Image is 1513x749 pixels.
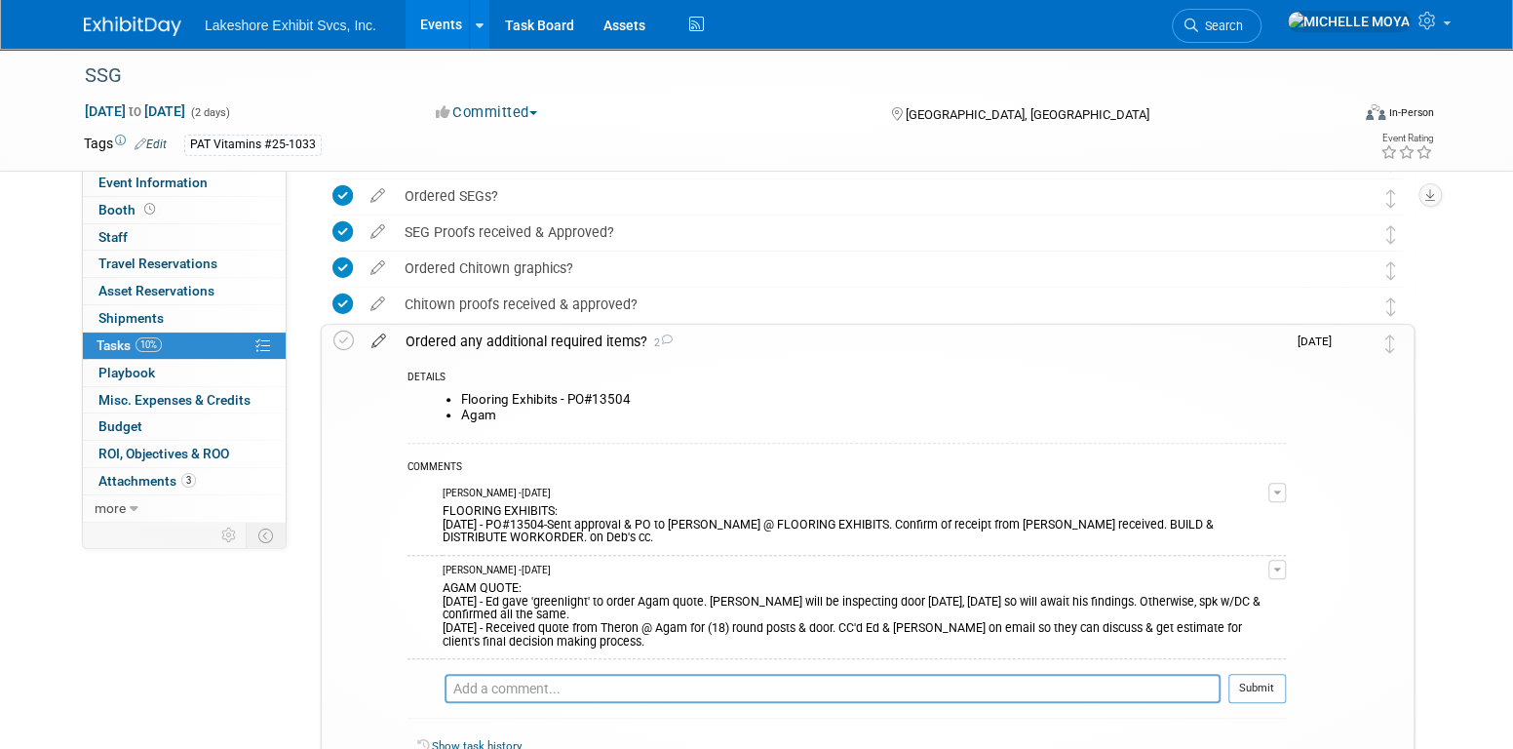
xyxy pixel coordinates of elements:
div: Ordered any additional required items? [396,325,1286,358]
button: Submit [1228,674,1286,703]
a: edit [361,223,395,241]
a: more [83,495,286,522]
a: Tasks10% [83,333,286,359]
li: Agam [461,408,1286,423]
i: Move task [1386,297,1396,316]
a: edit [361,296,395,313]
a: ROI, Objectives & ROO [83,441,286,467]
span: [PERSON_NAME] - [DATE] [443,487,551,500]
a: Budget [83,414,286,440]
span: [DATE] [1298,335,1341,348]
td: Tags [84,134,167,156]
button: Committed [429,102,545,123]
span: Playbook [98,365,155,380]
a: Misc. Expenses & Credits [83,387,286,414]
div: COMMENTS [407,458,1286,479]
a: Travel Reservations [83,251,286,277]
a: edit [362,333,396,350]
div: In-Person [1388,105,1434,120]
span: 2 [647,336,673,349]
span: (2 days) [189,106,230,119]
div: Event Format [1233,101,1434,131]
a: Staff [83,224,286,251]
span: Booth [98,202,159,217]
li: Flooring Exhibits - PO#13504 [461,392,1286,408]
i: Move task [1386,225,1396,244]
span: Attachments [98,473,196,489]
img: MICHELLE MOYA [1342,185,1368,211]
a: Booth [83,197,286,223]
span: [PERSON_NAME] - [DATE] [443,564,551,577]
span: Asset Reservations [98,283,214,298]
img: MICHELLE MOYA [1342,221,1368,247]
span: 10% [136,337,162,352]
a: Asset Reservations [83,278,286,304]
div: Ordered Chitown graphics? [395,252,1303,285]
div: Chitown proofs received & approved? [395,288,1303,321]
div: Event Rating [1380,134,1433,143]
img: MICHELLE MOYA [1342,294,1368,319]
img: MICHELLE MOYA [407,675,435,702]
i: Move task [1386,261,1396,280]
i: Move task [1385,335,1395,353]
span: Misc. Expenses & Credits [98,392,251,408]
span: Tasks [97,337,162,353]
div: PAT Vitamins #25-1033 [184,135,322,155]
span: ROI, Objectives & ROO [98,446,229,461]
span: Booth not reserved yet [140,202,159,217]
span: Event Information [98,175,208,190]
span: Search [1198,19,1243,33]
img: ExhibitDay [84,17,181,36]
a: Attachments3 [83,468,286,494]
td: Toggle Event Tabs [247,523,287,548]
div: SEG Proofs received & Approved? [395,216,1303,249]
a: Playbook [83,360,286,386]
div: Ordered SEGs? [395,179,1303,213]
span: Shipments [98,310,164,326]
span: to [126,103,144,119]
div: FLOORING EXHIBITS: [DATE] - PO#13504-Sent approval & PO to [PERSON_NAME] @ FLOORING EXHIBITS. Con... [443,500,1268,545]
img: MICHELLE MOYA [407,564,433,589]
img: Format-Inperson.png [1366,104,1385,120]
a: edit [361,187,395,205]
img: MICHELLE MOYA [1341,331,1367,356]
a: Event Information [83,170,286,196]
span: 3 [181,473,196,488]
span: Staff [98,229,128,245]
span: more [95,500,126,516]
img: MICHELLE MOYA [1342,257,1368,283]
a: Search [1172,9,1261,43]
span: Budget [98,418,142,434]
a: edit [361,259,395,277]
span: [DATE] [DATE] [84,102,186,120]
a: Edit [135,138,167,151]
img: MICHELLE MOYA [1287,11,1411,32]
div: AGAM QUOTE: [DATE] - Ed gave 'greenlight' to order Agam quote. [PERSON_NAME] will be inspecting d... [443,577,1268,649]
span: Lakeshore Exhibit Svcs, Inc. [205,18,376,33]
td: Personalize Event Tab Strip [213,523,247,548]
span: Travel Reservations [98,256,217,271]
span: [GEOGRAPHIC_DATA], [GEOGRAPHIC_DATA] [905,107,1148,122]
i: Move task [1386,189,1396,208]
div: SSG [78,59,1319,94]
div: DETAILS [407,371,1286,387]
a: Shipments [83,305,286,332]
img: MICHELLE MOYA [407,487,433,512]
